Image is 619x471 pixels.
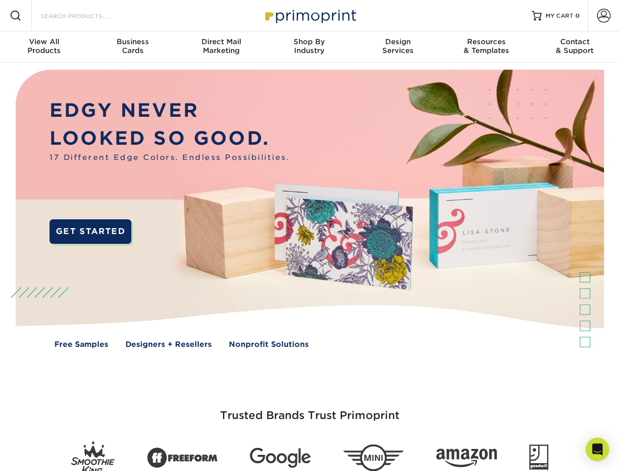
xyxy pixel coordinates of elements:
div: Services [354,37,442,55]
span: Shop By [265,37,353,46]
img: Goodwill [529,445,548,471]
a: Resources& Templates [442,31,530,63]
a: DesignServices [354,31,442,63]
div: Cards [88,37,176,55]
span: Direct Mail [177,37,265,46]
a: BusinessCards [88,31,176,63]
span: Design [354,37,442,46]
p: LOOKED SO GOOD. [50,125,290,153]
div: Marketing [177,37,265,55]
a: Free Samples [54,339,108,350]
span: 17 Different Edge Colors. Endless Possibilities. [50,152,290,163]
img: Primoprint [261,5,359,26]
a: Shop ByIndustry [265,31,353,63]
a: Contact& Support [531,31,619,63]
div: & Support [531,37,619,55]
span: Business [88,37,176,46]
div: Industry [265,37,353,55]
div: & Templates [442,37,530,55]
div: Open Intercom Messenger [586,438,609,461]
input: SEARCH PRODUCTS..... [40,10,135,22]
p: EDGY NEVER [50,97,290,125]
img: Amazon [436,449,497,468]
a: Direct MailMarketing [177,31,265,63]
a: Nonprofit Solutions [229,339,309,350]
span: 0 [575,12,580,19]
span: MY CART [545,12,573,20]
img: Google [250,448,311,468]
a: Designers + Resellers [125,339,212,350]
span: Resources [442,37,530,46]
span: Contact [531,37,619,46]
h3: Trusted Brands Trust Primoprint [23,386,596,434]
a: GET STARTED [50,219,131,244]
